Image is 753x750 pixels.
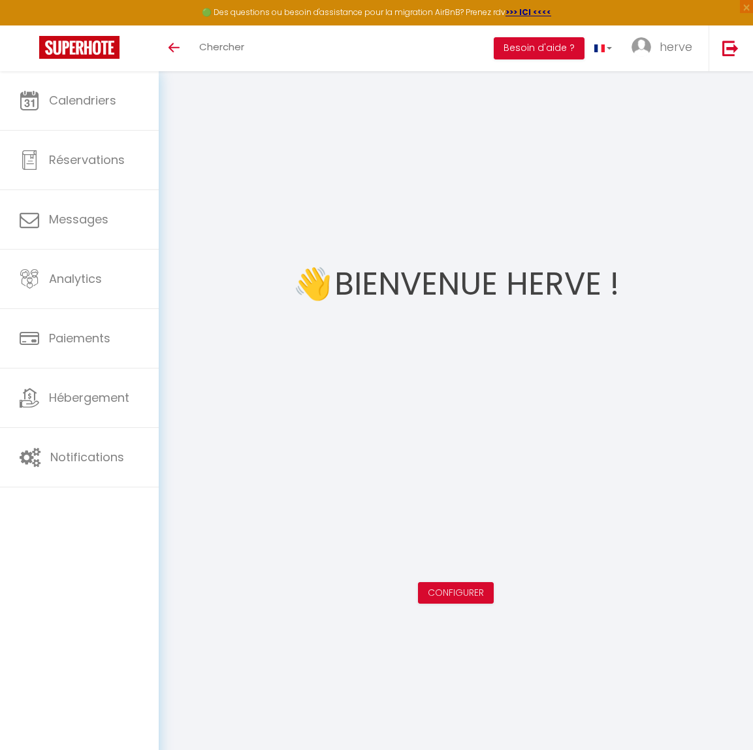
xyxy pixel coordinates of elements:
[189,25,254,71] a: Chercher
[428,586,484,599] a: Configurer
[49,92,116,108] span: Calendriers
[293,259,332,308] span: 👋
[39,36,120,59] img: Super Booking
[632,37,651,57] img: ...
[622,25,709,71] a: ... herve
[334,245,619,323] h1: Bienvenue herve !
[494,37,585,59] button: Besoin d'aide ?
[49,211,108,227] span: Messages
[505,7,551,18] a: >>> ICI <<<<
[49,389,129,406] span: Hébergement
[722,40,739,56] img: logout
[660,39,692,55] span: herve
[49,330,110,346] span: Paiements
[247,323,665,559] iframe: welcome-outil.mov
[49,152,125,168] span: Réservations
[199,40,244,54] span: Chercher
[49,270,102,287] span: Analytics
[418,582,494,604] button: Configurer
[50,449,124,465] span: Notifications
